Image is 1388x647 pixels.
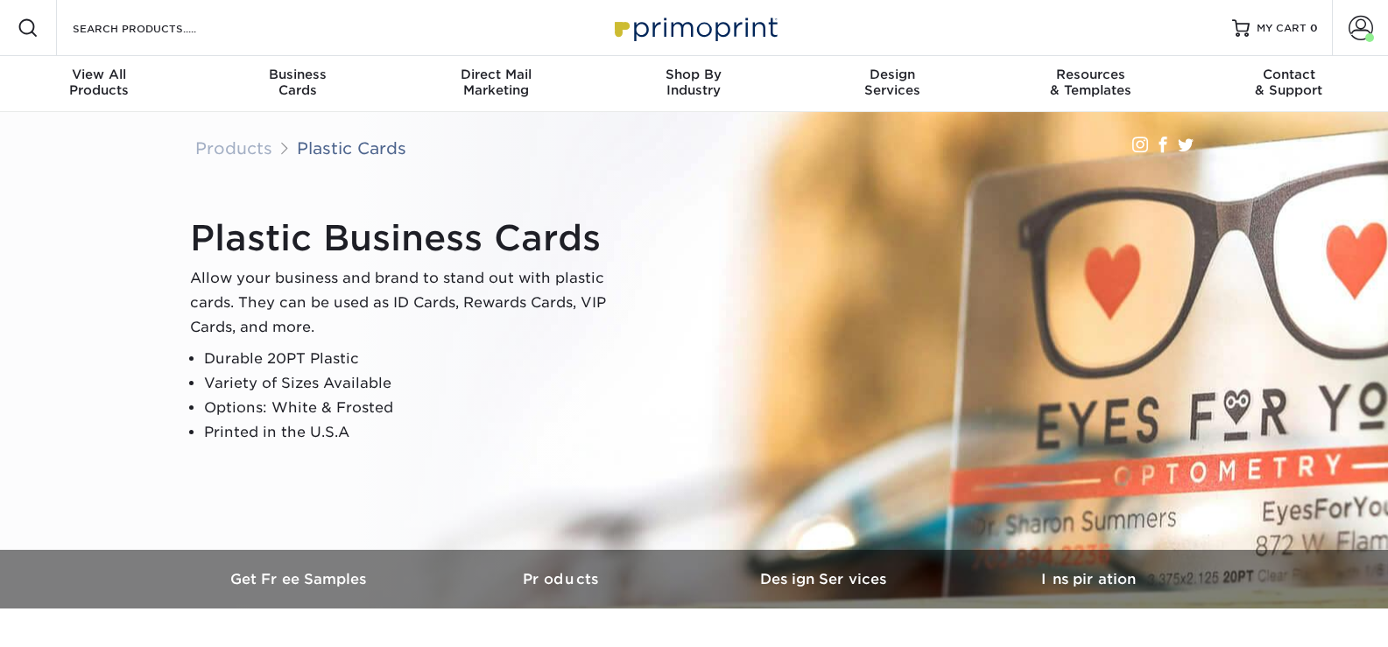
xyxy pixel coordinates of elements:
li: Durable 20PT Plastic [204,347,628,371]
a: BusinessCards [198,56,396,112]
input: SEARCH PRODUCTS..... [71,18,242,39]
h3: Design Services [694,571,957,587]
li: Options: White & Frosted [204,396,628,420]
div: Cards [198,67,396,98]
span: Design [793,67,991,82]
img: Primoprint [607,9,782,46]
h1: Plastic Business Cards [190,217,628,259]
div: & Support [1190,67,1388,98]
span: Shop By [595,67,793,82]
span: Contact [1190,67,1388,82]
a: Resources& Templates [991,56,1189,112]
h3: Inspiration [957,571,1220,587]
p: Allow your business and brand to stand out with plastic cards. They can be used as ID Cards, Rewa... [190,266,628,340]
a: Products [195,138,272,158]
a: Inspiration [957,550,1220,608]
a: Get Free Samples [169,550,432,608]
div: Services [793,67,991,98]
span: Resources [991,67,1189,82]
a: Products [432,550,694,608]
div: & Templates [991,67,1189,98]
a: Plastic Cards [297,138,406,158]
a: Direct MailMarketing [397,56,595,112]
span: Direct Mail [397,67,595,82]
a: Shop ByIndustry [595,56,793,112]
a: Design Services [694,550,957,608]
a: Contact& Support [1190,56,1388,112]
h3: Get Free Samples [169,571,432,587]
li: Printed in the U.S.A [204,420,628,445]
span: MY CART [1257,21,1307,36]
div: Industry [595,67,793,98]
li: Variety of Sizes Available [204,371,628,396]
span: 0 [1310,22,1318,34]
span: Business [198,67,396,82]
a: DesignServices [793,56,991,112]
h3: Products [432,571,694,587]
div: Marketing [397,67,595,98]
